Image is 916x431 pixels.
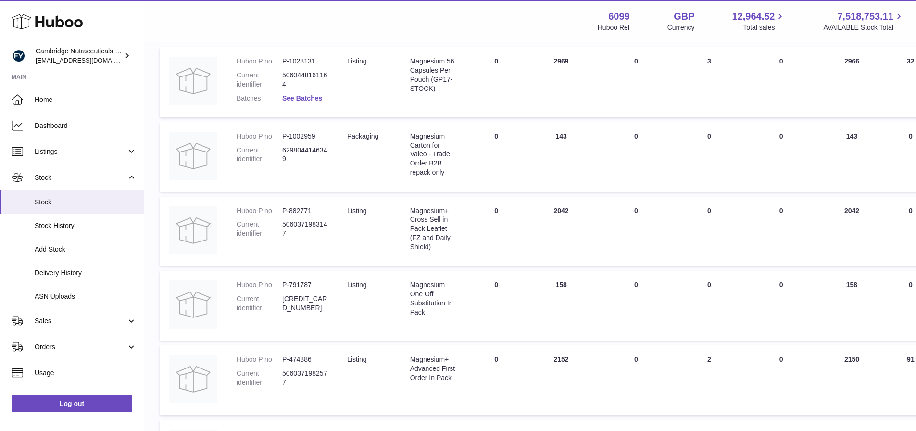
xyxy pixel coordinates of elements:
dt: Current identifier [237,71,282,89]
a: 7,518,753.11 AVAILABLE Stock Total [823,10,904,32]
span: ASN Uploads [35,292,137,301]
td: 0 [467,271,525,341]
span: [EMAIL_ADDRESS][DOMAIN_NAME] [36,56,141,64]
span: AVAILABLE Stock Total [823,23,904,32]
dt: Huboo P no [237,57,282,66]
span: Add Stock [35,245,137,254]
dt: Huboo P no [237,206,282,215]
td: 2152 [525,345,597,415]
span: Orders [35,342,126,352]
td: 2969 [525,47,597,117]
td: 2966 [819,47,885,117]
td: 0 [597,345,675,415]
span: 7,518,753.11 [837,10,893,23]
td: 0 [675,197,743,266]
td: 3 [675,47,743,117]
span: 0 [779,355,783,363]
td: 0 [675,271,743,341]
div: Magnesium 56 Capsules Per Pouch (GP17-STOCK) [410,57,458,93]
dd: 5060448161164 [282,71,328,89]
td: 0 [467,197,525,266]
span: Stock [35,173,126,182]
div: Magnesium Carton for Valeo - Trade Order B2B repack only [410,132,458,177]
a: See Batches [282,94,322,102]
dt: Batches [237,94,282,103]
span: listing [347,57,366,65]
dd: P-1002959 [282,132,328,141]
td: 0 [597,122,675,192]
td: 0 [597,197,675,266]
div: Magnesium One Off Substitution In Pack [410,280,458,317]
td: 2042 [819,197,885,266]
span: Stock History [35,221,137,230]
dd: P-1028131 [282,57,328,66]
span: packaging [347,132,378,140]
span: 0 [779,281,783,289]
td: 0 [467,47,525,117]
span: Delivery History [35,268,137,278]
dd: 6298044146349 [282,146,328,164]
span: Sales [35,317,126,326]
span: 0 [779,132,783,140]
span: Dashboard [35,121,137,130]
img: product image [169,132,217,180]
dt: Huboo P no [237,355,282,364]
td: 0 [675,122,743,192]
img: product image [169,57,217,105]
td: 0 [467,345,525,415]
img: product image [169,280,217,329]
span: 0 [779,57,783,65]
td: 2 [675,345,743,415]
span: listing [347,281,366,289]
a: 12,964.52 Total sales [732,10,786,32]
dt: Current identifier [237,146,282,164]
span: listing [347,207,366,215]
td: 143 [525,122,597,192]
td: 2150 [819,345,885,415]
img: product image [169,355,217,403]
dt: Current identifier [237,369,282,387]
td: 143 [819,122,885,192]
dd: P-882771 [282,206,328,215]
img: product image [169,206,217,254]
dt: Current identifier [237,294,282,313]
dt: Current identifier [237,220,282,238]
div: Currency [667,23,695,32]
span: 0 [779,207,783,215]
strong: GBP [674,10,694,23]
dd: 5060371983147 [282,220,328,238]
div: Magnesium+ Advanced First Order In Pack [410,355,458,382]
span: Usage [35,368,137,378]
dt: Huboo P no [237,132,282,141]
div: Magnesium+ Cross Sell in Pack Leaflet (FZ and Daily Shield) [410,206,458,252]
span: Home [35,95,137,104]
div: Cambridge Nutraceuticals Ltd [36,47,122,65]
span: Stock [35,198,137,207]
span: Total sales [743,23,786,32]
td: 0 [467,122,525,192]
strong: 6099 [608,10,630,23]
span: 12,964.52 [732,10,775,23]
div: Huboo Ref [598,23,630,32]
td: 158 [525,271,597,341]
img: huboo@camnutra.com [12,49,26,63]
dt: Huboo P no [237,280,282,290]
dd: 5060371982577 [282,369,328,387]
span: listing [347,355,366,363]
dd: [CREDIT_CARD_NUMBER] [282,294,328,313]
dd: P-474886 [282,355,328,364]
span: Listings [35,147,126,156]
td: 158 [819,271,885,341]
td: 0 [597,47,675,117]
td: 2042 [525,197,597,266]
a: Log out [12,395,132,412]
dd: P-791787 [282,280,328,290]
td: 0 [597,271,675,341]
